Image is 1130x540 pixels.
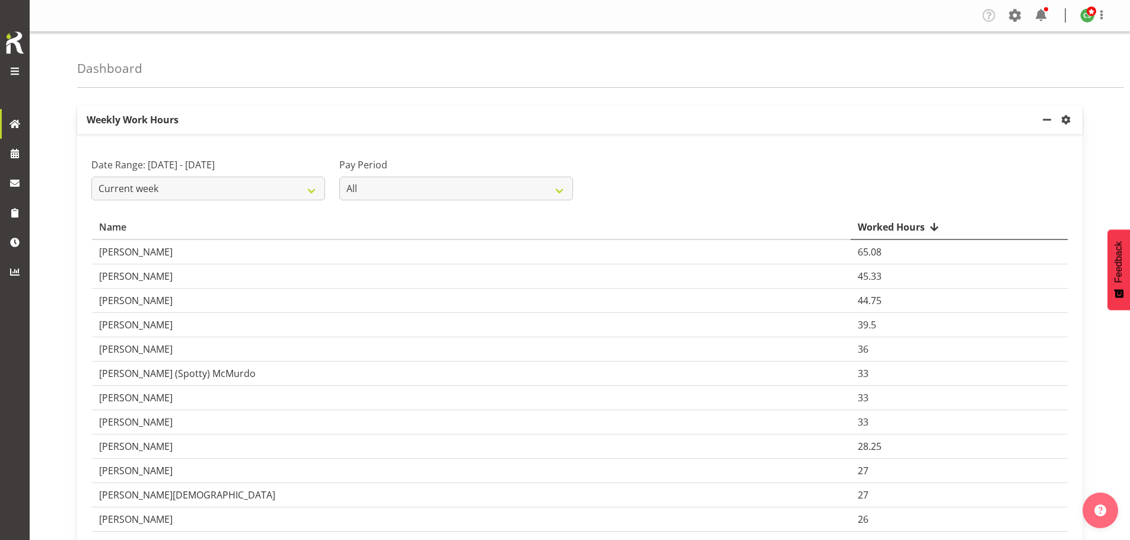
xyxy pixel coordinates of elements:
[858,367,868,380] span: 33
[858,416,868,429] span: 33
[3,30,27,56] img: Rosterit icon logo
[91,158,325,172] label: Date Range: [DATE] - [DATE]
[858,391,868,404] span: 33
[92,240,851,264] td: [PERSON_NAME]
[92,289,851,313] td: [PERSON_NAME]
[1107,229,1130,310] button: Feedback - Show survey
[99,220,126,234] span: Name
[858,464,868,477] span: 27
[1040,106,1059,134] a: minimize
[858,343,868,356] span: 36
[77,62,142,75] h4: Dashboard
[858,488,868,501] span: 27
[858,270,881,283] span: 45.33
[1059,113,1078,127] a: settings
[858,220,925,234] span: Worked Hours
[1113,241,1124,283] span: Feedback
[92,483,851,507] td: [PERSON_NAME][DEMOGRAPHIC_DATA]
[858,440,881,453] span: 28.25
[339,158,573,172] label: Pay Period
[92,459,851,483] td: [PERSON_NAME]
[858,318,876,331] span: 39.5
[858,245,881,258] span: 65.08
[858,294,881,307] span: 44.75
[92,337,851,362] td: [PERSON_NAME]
[92,264,851,289] td: [PERSON_NAME]
[77,106,1040,134] p: Weekly Work Hours
[92,313,851,337] td: [PERSON_NAME]
[1080,8,1094,23] img: carl-stewart11229.jpg
[92,362,851,386] td: [PERSON_NAME] (Spotty) McMurdo
[1094,504,1106,516] img: help-xxl-2.png
[92,507,851,532] td: [PERSON_NAME]
[92,410,851,434] td: [PERSON_NAME]
[92,434,851,459] td: [PERSON_NAME]
[92,386,851,410] td: [PERSON_NAME]
[858,513,868,526] span: 26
